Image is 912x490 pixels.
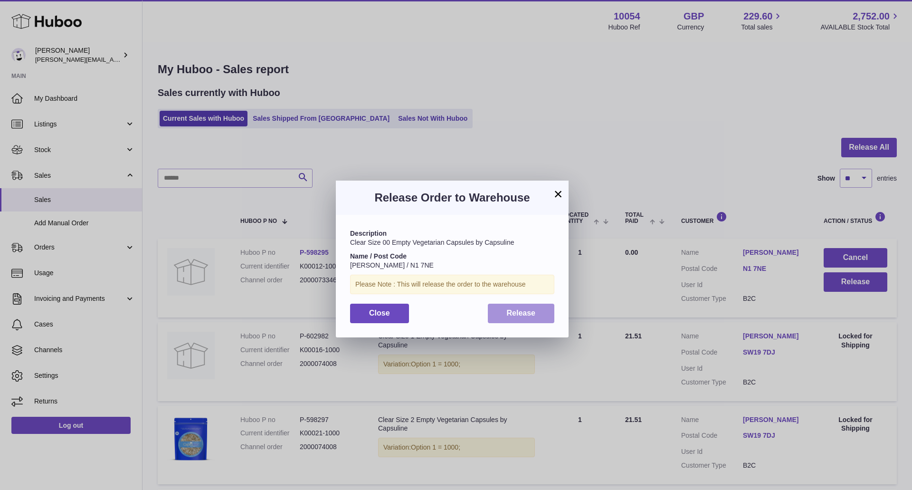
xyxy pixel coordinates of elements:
div: Please Note : This will release the order to the warehouse [350,275,554,294]
strong: Name / Post Code [350,252,407,260]
span: Release [507,309,536,317]
button: Close [350,304,409,323]
span: Clear Size 00 Empty Vegetarian Capsules by Capsuline [350,239,514,246]
span: [PERSON_NAME] / N1 7NE [350,261,434,269]
strong: Description [350,230,387,237]
h3: Release Order to Warehouse [350,190,554,205]
span: Close [369,309,390,317]
button: Release [488,304,555,323]
button: × [552,188,564,200]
